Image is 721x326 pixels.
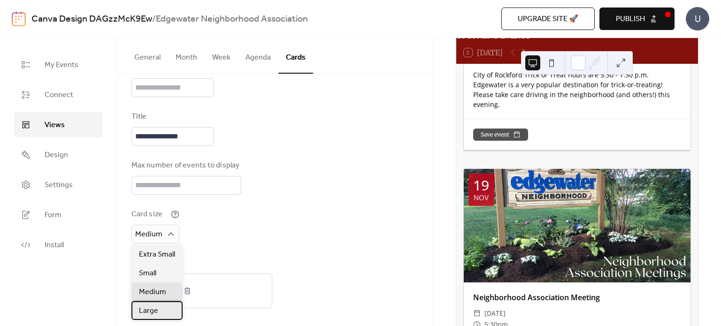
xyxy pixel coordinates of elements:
[473,308,481,319] div: ​
[45,210,61,221] span: Form
[278,38,313,74] button: Cards
[686,7,709,30] div: U
[135,227,162,242] span: Medium
[45,180,73,191] span: Settings
[152,10,156,28] b: /
[156,10,308,28] b: Edgewater Neighborhood Association
[599,8,675,30] button: Publish
[473,129,528,141] button: Save event
[139,287,166,298] span: Medium
[45,120,65,131] span: Views
[14,82,103,107] a: Connect
[484,308,506,319] span: [DATE]
[131,160,239,171] div: Max number of events to display
[45,90,73,101] span: Connect
[131,111,212,122] div: Title
[168,38,205,73] button: Month
[45,150,68,161] span: Design
[473,178,489,192] div: 19
[14,112,103,137] a: Views
[205,38,238,73] button: Week
[139,268,156,279] span: Small
[616,14,645,25] span: Publish
[464,292,690,303] div: Neighborhood Association Meeting
[238,38,278,73] button: Agenda
[45,240,64,251] span: Install
[518,14,578,25] span: Upgrade site 🚀
[131,209,169,220] div: Card size
[464,70,690,109] div: City of Rockford Trick or Treat hours are 5:30 - 7:30 p.m. Edgewater is a very popular destinatio...
[501,8,595,30] button: Upgrade site 🚀
[31,10,152,28] a: Canva Design DAGzzMcK9Ew
[45,60,78,71] span: My Events
[474,194,489,201] div: Nov
[131,258,270,269] div: Default Image
[14,142,103,167] a: Design
[14,172,103,197] a: Settings
[139,305,158,317] span: Large
[139,249,175,260] span: Extra Small
[14,232,103,258] a: Install
[127,38,168,73] button: General
[14,52,103,77] a: My Events
[14,202,103,227] a: Form
[12,11,26,26] img: logo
